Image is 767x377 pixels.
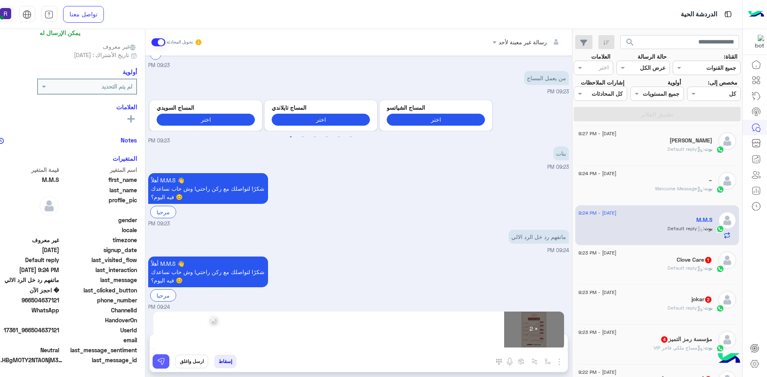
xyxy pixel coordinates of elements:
[704,186,712,191] span: بوت
[704,345,712,351] span: بوت
[323,133,331,141] button: 4 of 3
[61,296,137,304] span: phone_number
[718,132,736,150] img: defaultAdmin.png
[668,225,704,231] span: : Default reply
[718,251,736,269] img: defaultAdmin.png
[528,355,541,368] button: Trigger scenario
[74,51,129,59] span: تاريخ الأشتراك : [DATE]
[148,257,268,287] p: 19/8/2025, 9:24 PM
[716,304,724,312] img: WhatsApp
[578,209,616,217] span: [DATE] - 9:24 PM
[175,355,208,368] button: ارسل واغلق
[578,289,616,296] span: [DATE] - 9:23 PM
[61,226,137,234] span: locale
[718,331,736,349] img: defaultAdmin.png
[61,176,137,184] span: first_name
[150,206,176,218] div: مرحبا
[581,78,624,87] label: إشارات الملاحظات
[157,103,255,112] p: المساج السويدي
[716,265,724,273] img: WhatsApp
[704,146,712,152] span: بوت
[518,358,525,365] img: create order
[103,42,137,51] span: غير معروف
[387,103,485,112] p: المساج الشياتسو
[214,355,236,368] button: إسقاط
[148,137,170,145] span: 09:23 PM
[704,305,712,311] span: بوت
[704,265,712,271] span: بوت
[668,265,704,271] span: : Default reply
[123,68,137,75] h6: أولوية
[65,356,137,364] span: last_message_id
[509,230,569,244] p: 19/8/2025, 9:24 PM
[670,137,712,144] h5: احمد الحماد
[578,130,616,137] span: [DATE] - 9:27 PM
[638,52,667,61] label: حالة الرسالة
[718,172,736,190] img: defaultAdmin.png
[723,9,733,19] img: tab
[696,217,712,223] h5: M.M.S
[287,133,295,141] button: 1 of 3
[750,35,764,49] img: 322853014244696
[578,249,616,257] span: [DATE] - 9:23 PM
[524,71,569,85] p: 19/8/2025, 9:23 PM
[716,146,724,154] img: WhatsApp
[61,256,137,264] span: last_visited_flow
[691,296,712,303] h5: jokar
[544,358,551,365] img: select flow
[61,326,137,334] span: UserId
[668,146,704,152] span: : Default reply
[299,133,307,141] button: 2 of 3
[541,355,554,368] button: select flow
[61,216,137,224] span: gender
[504,312,564,347] div: × 2
[716,225,724,233] img: WhatsApp
[578,329,616,336] span: [DATE] - 9:23 PM
[387,114,485,125] button: اختر
[718,291,736,309] img: defaultAdmin.png
[41,6,57,23] a: tab
[150,289,176,302] div: مرحبا
[148,62,170,69] span: 09:23 PM
[148,311,569,320] p: Rhagent0 Rhagent0 وضع التسليم للمحادثات نشط
[705,296,711,303] span: 2
[681,9,717,20] p: الدردشة الحية
[61,266,137,274] span: last_interaction
[716,186,724,193] img: WhatsApp
[547,247,569,253] span: 09:24 PM
[39,196,59,216] img: defaultAdmin.png
[654,345,704,351] span: : مساج ملكي فاخر VIP
[661,336,668,343] span: 4
[148,220,170,228] span: 09:23 PM
[660,336,712,343] h5: مؤسسة رمز التميز
[496,359,502,365] img: make a call
[668,78,681,87] label: أولوية
[148,173,268,204] p: 19/8/2025, 9:23 PM
[547,89,569,95] span: 09:23 PM
[505,357,515,367] img: send voice note
[167,39,193,45] small: تحويل المحادثة
[716,344,724,352] img: WhatsApp
[515,355,528,368] button: create order
[531,358,538,365] img: Trigger scenario
[578,369,616,376] span: [DATE] - 9:22 PM
[61,286,137,294] span: last_clicked_button
[61,336,137,344] span: email
[61,316,137,324] span: HandoverOn
[61,236,137,244] span: timezone
[677,257,712,263] h5: Clove Care
[748,6,764,23] img: Logo
[620,35,640,52] button: search
[709,177,712,184] h5: ~
[715,345,743,373] img: hulul-logo.png
[61,186,137,194] span: last_name
[61,276,137,284] span: last_message
[22,10,32,19] img: tab
[61,166,137,174] span: اسم المتغير
[157,357,165,365] img: send message
[704,225,712,231] span: بوت
[113,155,137,162] h6: المتغيرات
[655,186,704,191] span: : Welcome Message
[272,103,370,112] p: المساج تايلاندي
[148,304,170,311] span: 09:24 PM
